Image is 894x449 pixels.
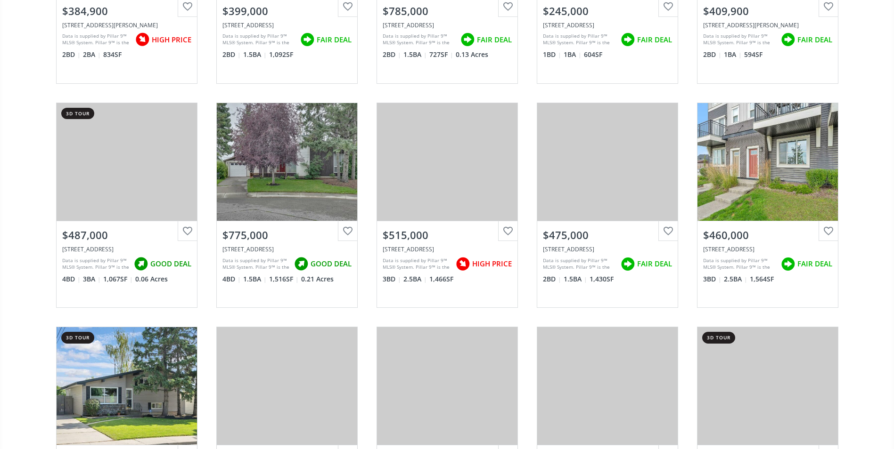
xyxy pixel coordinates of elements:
span: 2 BD [543,274,561,284]
div: View Photos & Details [574,381,641,391]
span: 0.13 Acres [456,50,488,59]
img: rating icon [453,255,472,273]
span: 727 SF [429,50,453,59]
div: $384,900 [62,4,191,18]
div: Data is supplied by Pillar 9™ MLS® System. Pillar 9™ is the owner of the copyright in its MLS® Sy... [703,32,776,47]
div: 931 20 Avenue SE, Calgary, AB T2G 1M4 [383,21,512,29]
span: 594 SF [744,50,763,59]
div: View Photos & Details [253,157,321,167]
div: View Photos & Details [413,157,481,167]
img: rating icon [779,255,797,273]
div: Data is supplied by Pillar 9™ MLS® System. Pillar 9™ is the owner of the copyright in its MLS® Sy... [703,257,776,271]
div: 15 Sage Meadows Landing NW #5415, Calgary, AB T3P 1E5 [62,21,191,29]
div: $515,000 [383,228,512,242]
span: 1 BA [564,50,582,59]
div: 4275 Norford Avenue NW #124, Calgary, AB T3B 6M2 [703,21,832,29]
span: FAIR DEAL [637,35,672,45]
span: 2 BD [383,50,401,59]
span: 3 BD [383,274,401,284]
div: Data is supplied by Pillar 9™ MLS® System. Pillar 9™ is the owner of the copyright in its MLS® Sy... [222,257,289,271]
span: 0.21 Acres [301,274,334,284]
span: 0.06 Acres [135,274,168,284]
div: 4313 Seton Drive SE, Calgary, AB T3M 3A7 [383,245,512,253]
div: 62 Cedardale Crescent SW, Calgary, AB T2W 3Z5 [222,21,352,29]
span: 1,430 SF [590,274,614,284]
div: Data is supplied by Pillar 9™ MLS® System. Pillar 9™ is the owner of the copyright in its MLS® Sy... [383,257,451,271]
img: rating icon [618,30,637,49]
span: 1,067 SF [103,274,133,284]
span: 1 BD [543,50,561,59]
div: View Photos & Details [734,381,802,391]
span: 1,516 SF [269,274,299,284]
span: HIGH PRICE [152,35,191,45]
div: View Photos & Details [93,381,161,391]
div: 155 Taradale Drive NE, Calgary, AB T3J2R9 [62,245,191,253]
img: rating icon [131,255,150,273]
img: rating icon [779,30,797,49]
a: $515,000[STREET_ADDRESS]Data is supplied by Pillar 9™ MLS® System. Pillar 9™ is the owner of the ... [367,93,527,317]
span: 4 BD [222,274,241,284]
span: 3 BD [703,274,722,284]
span: 2 BD [62,50,81,59]
span: 1.5 BA [403,50,427,59]
span: FAIR DEAL [797,259,832,269]
div: $785,000 [383,4,512,18]
div: $460,000 [703,228,832,242]
img: rating icon [133,30,152,49]
span: 2 BD [222,50,241,59]
div: 35 Springborough Boulevard SW #3, Calgary, AB T3H 5V7 [543,245,672,253]
div: Data is supplied by Pillar 9™ MLS® System. Pillar 9™ is the owner of the copyright in its MLS® Sy... [543,32,616,47]
div: Data is supplied by Pillar 9™ MLS® System. Pillar 9™ is the owner of the copyright in its MLS® Sy... [543,257,616,271]
div: $475,000 [543,228,672,242]
span: 1,466 SF [429,274,453,284]
div: 1713 Cornerstone Boulevard NE, Calgary, AB T3N1S4 [703,245,832,253]
span: 1.5 BA [243,50,267,59]
div: 1540 Sherwood Boulevard NW #1108, Calgary, AB T3R 0K5 [543,21,672,29]
span: 1.5 BA [564,274,587,284]
span: 3 BA [83,274,101,284]
div: Data is supplied by Pillar 9™ MLS® System. Pillar 9™ is the owner of the copyright in its MLS® Sy... [62,32,131,47]
span: 834 SF [103,50,122,59]
span: 1.5 BA [243,274,267,284]
span: 1,564 SF [750,274,774,284]
span: 2.5 BA [403,274,427,284]
div: View Photos & Details [253,381,321,391]
a: $460,000[STREET_ADDRESS]Data is supplied by Pillar 9™ MLS® System. Pillar 9™ is the owner of the ... [688,93,848,317]
span: FAIR DEAL [797,35,832,45]
div: $487,000 [62,228,191,242]
span: HIGH PRICE [472,259,512,269]
span: 604 SF [584,50,602,59]
div: $409,900 [703,4,832,18]
span: FAIR DEAL [317,35,352,45]
div: Data is supplied by Pillar 9™ MLS® System. Pillar 9™ is the owner of the copyright in its MLS® Sy... [383,32,456,47]
a: 3d tour$487,000[STREET_ADDRESS]Data is supplied by Pillar 9™ MLS® System. Pillar 9™ is the owner ... [47,93,207,317]
div: View Photos & Details [413,381,481,391]
div: View Photos & Details [734,157,802,167]
a: $475,000[STREET_ADDRESS]Data is supplied by Pillar 9™ MLS® System. Pillar 9™ is the owner of the ... [527,93,688,317]
div: 5624 Ladbrooke Drive SW, Calgary, AB T3E 5X8 [222,245,352,253]
div: Data is supplied by Pillar 9™ MLS® System. Pillar 9™ is the owner of the copyright in its MLS® Sy... [62,257,129,271]
span: 4 BD [62,274,81,284]
div: $245,000 [543,4,672,18]
span: GOOD DEAL [150,259,191,269]
div: View Photos & Details [574,157,641,167]
span: 1,092 SF [269,50,293,59]
img: rating icon [618,255,637,273]
span: GOOD DEAL [311,259,352,269]
div: $399,000 [222,4,352,18]
div: $775,000 [222,228,352,242]
img: rating icon [298,30,317,49]
span: 2.5 BA [724,274,747,284]
span: FAIR DEAL [637,259,672,269]
a: $775,000[STREET_ADDRESS]Data is supplied by Pillar 9™ MLS® System. Pillar 9™ is the owner of the ... [207,93,367,317]
img: rating icon [292,255,311,273]
span: 1 BA [724,50,742,59]
span: 2 BA [83,50,101,59]
div: Data is supplied by Pillar 9™ MLS® System. Pillar 9™ is the owner of the copyright in its MLS® Sy... [222,32,295,47]
span: 2 BD [703,50,722,59]
img: rating icon [458,30,477,49]
div: View Photos & Details [93,157,161,167]
span: FAIR DEAL [477,35,512,45]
